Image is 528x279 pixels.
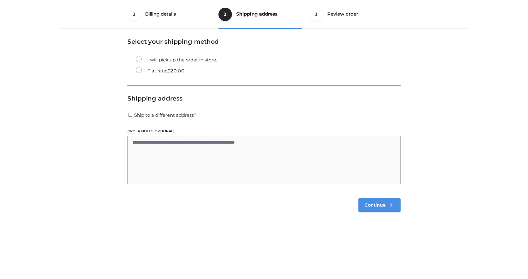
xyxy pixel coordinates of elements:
h3: Shipping address [127,95,401,102]
span: (optional) [153,129,174,133]
span: Ship to a different address? [134,112,196,118]
span: Continue [365,202,386,208]
input: Ship to a different address? [127,113,133,117]
label: Flat rate: [136,67,185,75]
span: £ [167,68,170,74]
label: I will pick up the order in store. [136,56,217,64]
label: Order notes [127,128,401,134]
bdi: 20.00 [167,68,185,74]
h3: Select your shipping method [127,38,401,45]
a: Continue [358,198,401,212]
